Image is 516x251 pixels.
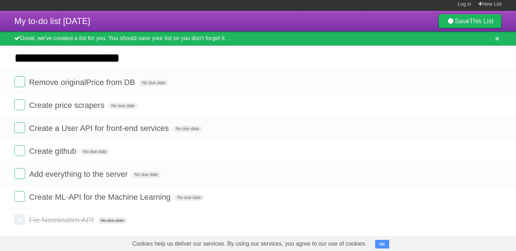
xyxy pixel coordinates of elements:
span: No due date [173,126,202,132]
span: Cookies help us deliver our services. By using our services, you agree to our use of cookies. [125,237,374,251]
label: Done [14,122,25,133]
label: Done [14,191,25,202]
a: SaveThis List [438,14,502,28]
span: Add everything to the server [29,170,129,179]
span: No due date [139,80,168,86]
label: Done [14,214,25,225]
span: No due date [98,217,127,224]
span: Create github [29,147,78,156]
button: OK [375,240,389,248]
span: No due date [109,103,138,109]
b: This List [469,18,493,25]
span: Fix Nominatim API [29,216,96,224]
span: Create ML-API for the Machine Learning [29,193,172,202]
label: Done [14,99,25,110]
label: Done [14,145,25,156]
span: My to-do list [DATE] [14,16,90,26]
span: No due date [175,194,204,201]
label: Done [14,168,25,179]
span: No due date [132,171,161,178]
span: Create price scrapers [29,101,106,110]
span: Remove originalPrice from DB [29,78,137,87]
span: Create a User API for front-end services [29,124,171,133]
span: No due date [80,148,109,155]
label: Done [14,76,25,87]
